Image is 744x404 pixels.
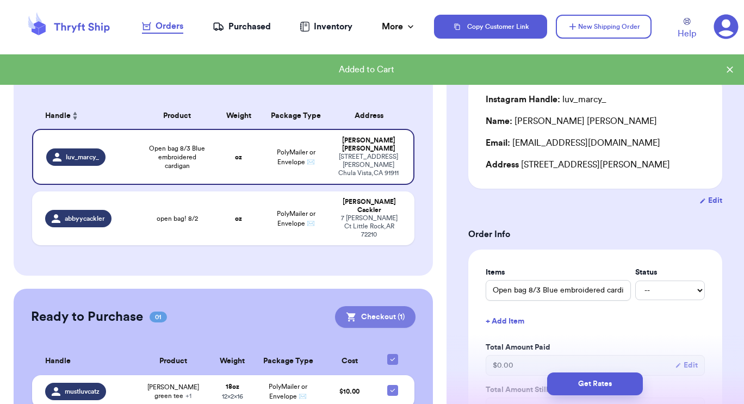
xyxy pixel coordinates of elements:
div: [EMAIL_ADDRESS][DOMAIN_NAME] [486,136,705,150]
span: PolyMailer or Envelope ✉️ [277,149,315,165]
span: Help [678,27,696,40]
div: [STREET_ADDRESS][PERSON_NAME] [486,158,705,171]
span: $ 10.00 [339,388,359,395]
div: luv_marcy_ [486,93,606,106]
span: Open bag 8/3 Blue embroidered cardigan [146,144,209,170]
div: Added to Cart [9,63,724,76]
th: Weight [210,347,255,375]
th: Weight [215,103,261,129]
span: 01 [150,312,167,322]
strong: oz [235,215,242,222]
a: Purchased [213,20,271,33]
th: Product [139,103,216,129]
span: Handle [45,110,71,122]
div: [PERSON_NAME] [PERSON_NAME] [486,115,657,128]
div: More [382,20,416,33]
span: [PERSON_NAME] green tee [142,383,204,400]
div: [PERSON_NAME] [PERSON_NAME] [337,136,400,153]
span: Address [486,160,519,169]
th: Package Type [255,347,321,375]
span: $ 0.00 [493,360,513,371]
span: Handle [45,356,71,367]
button: Sort ascending [71,109,79,122]
button: New Shipping Order [556,15,652,39]
button: Copy Customer Link [434,15,547,39]
span: Name: [486,117,512,126]
a: Help [678,18,696,40]
span: Email: [486,139,510,147]
label: Total Amount Paid [486,342,705,353]
button: Get Rates [547,372,643,395]
span: PolyMailer or Envelope ✉️ [277,210,315,227]
span: mustluvcatz [65,387,100,396]
span: luv_marcy_ [66,153,99,161]
h3: Order Info [468,228,722,241]
div: 7 [PERSON_NAME] Ct Little Rock , AR 72210 [337,214,401,239]
label: Items [486,267,631,278]
a: Inventory [300,20,352,33]
label: Status [635,267,705,278]
button: Edit [699,195,722,206]
div: [PERSON_NAME] Cackler [337,198,401,214]
strong: 18 oz [226,383,239,390]
th: Product [136,347,210,375]
span: PolyMailer or Envelope ✉️ [269,383,307,400]
a: 3 [714,14,739,39]
button: Checkout (1) [335,306,416,328]
button: Edit [675,360,698,371]
strong: oz [235,154,242,160]
span: open bag! 8/2 [157,214,198,223]
a: Orders [142,20,183,34]
span: Instagram Handle: [486,95,560,104]
div: Orders [142,20,183,33]
span: + 1 [185,393,191,399]
span: abbyycackler [65,214,105,223]
h2: Ready to Purchase [31,308,143,326]
th: Cost [321,347,377,375]
th: Address [330,103,414,129]
span: 12 x 2 x 16 [222,393,243,400]
button: + Add Item [481,309,709,333]
th: Package Type [262,103,331,129]
div: [STREET_ADDRESS][PERSON_NAME] Chula Vista , CA 91911 [337,153,400,177]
